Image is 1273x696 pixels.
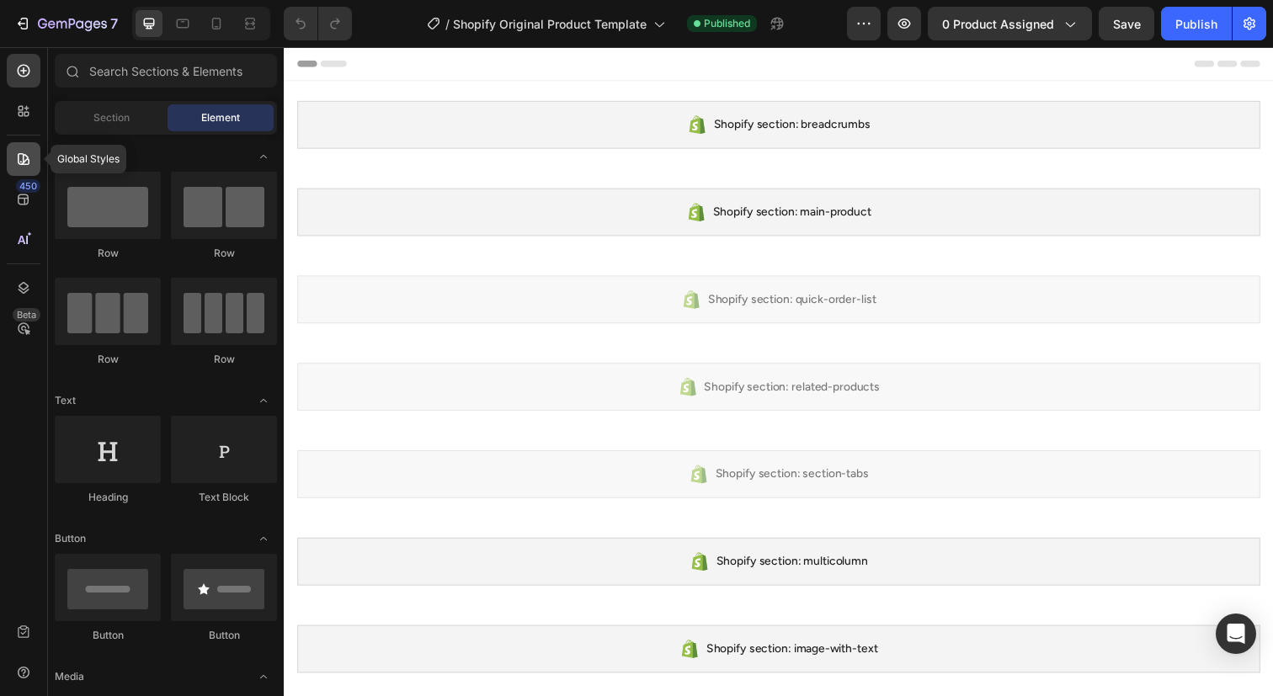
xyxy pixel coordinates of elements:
[704,16,750,31] span: Published
[171,246,277,261] div: Row
[55,246,161,261] div: Row
[928,7,1092,40] button: 0 product assigned
[250,663,277,690] span: Toggle open
[1099,7,1154,40] button: Save
[942,15,1054,33] span: 0 product assigned
[284,47,1273,696] iframe: Design area
[433,247,605,268] span: Shopify section: quick-order-list
[13,308,40,321] div: Beta
[1216,614,1256,654] div: Open Intercom Messenger
[439,69,599,89] span: Shopify section: breadcrumbs
[55,628,161,643] div: Button
[453,15,647,33] span: Shopify Original Product Template
[55,531,86,546] span: Button
[171,628,277,643] div: Button
[7,7,125,40] button: 7
[1113,17,1141,31] span: Save
[93,110,130,125] span: Section
[1175,15,1217,33] div: Publish
[284,7,352,40] div: Undo/Redo
[1161,7,1232,40] button: Publish
[55,149,88,164] span: Layout
[55,490,161,505] div: Heading
[55,393,76,408] span: Text
[250,525,277,552] span: Toggle open
[431,604,606,624] span: Shopify section: image-with-text
[441,515,596,535] span: Shopify section: multicolumn
[55,54,277,88] input: Search Sections & Elements
[429,337,609,357] span: Shopify section: related-products
[55,352,161,367] div: Row
[16,179,40,193] div: 450
[438,158,599,178] span: Shopify section: main-product
[440,426,597,446] span: Shopify section: section-tabs
[201,110,240,125] span: Element
[171,352,277,367] div: Row
[250,387,277,414] span: Toggle open
[110,13,118,34] p: 7
[445,15,450,33] span: /
[250,143,277,170] span: Toggle open
[171,490,277,505] div: Text Block
[55,669,84,684] span: Media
